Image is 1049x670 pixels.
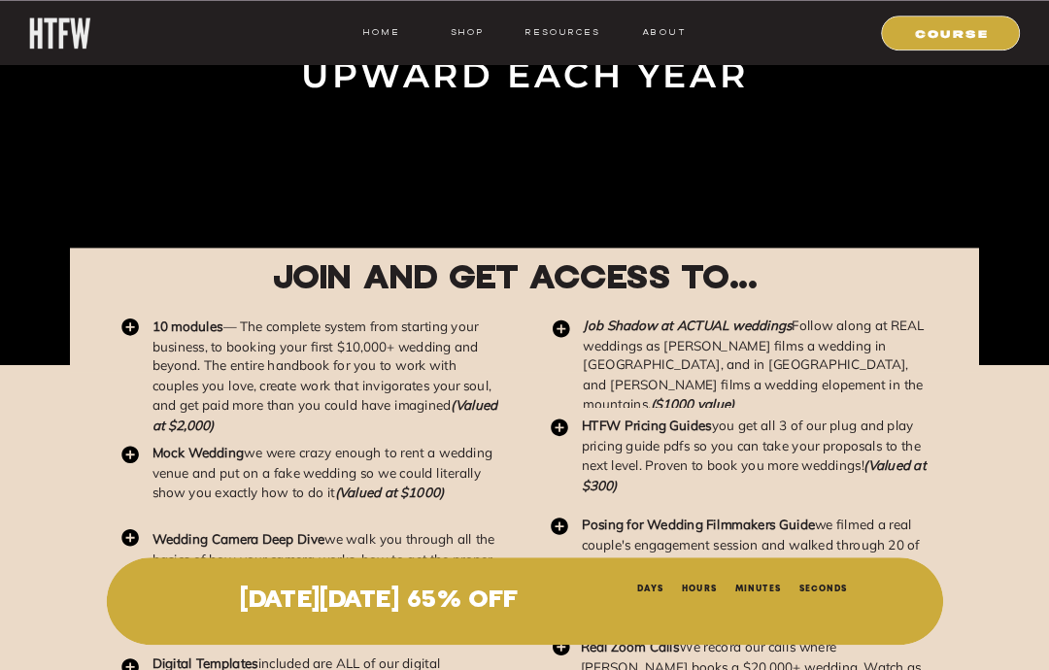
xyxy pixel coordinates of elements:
[651,396,735,413] i: ($1000 value)
[582,457,927,493] i: (Valued at $300)
[583,317,929,409] p: Follow along at REAL weddings as [PERSON_NAME] films a wedding in [GEOGRAPHIC_DATA], and in [GEOG...
[147,586,611,615] p: [DATE][DATE] 65% OFF
[433,24,502,40] a: shop
[582,516,928,619] p: we filmed a real couple's engagement session and walked through 20 of our favorite prompts for vi...
[641,24,686,40] a: ABOUT
[582,418,712,434] b: HTFW Pricing Guides
[152,445,245,461] b: Mock Wedding
[152,444,498,510] p: we were crazy enough to rent a wedding venue and put on a fake wedding so we could literally show...
[335,484,445,500] i: (Valued at $1000)
[152,396,497,432] b: (Valued at $2,000)
[520,24,601,40] a: resources
[152,318,223,334] b: 10 modules
[637,580,663,593] li: Days
[250,2,798,101] h2: The 10 steps to cycle upward each year
[735,580,782,593] li: Minutes
[363,24,400,40] a: HOME
[682,580,718,593] li: Hours
[582,517,815,533] b: Posing for Wedding Filmmakers Guide
[582,417,928,506] p: you get all 3 of our plug and play pricing guide pdfs so you can take your proposals to the next ...
[799,580,848,593] li: Seconds
[152,318,498,439] p: — The complete system from starting your business, to booking your first $10,000+ wedding and bey...
[893,24,1011,40] a: COURSE
[152,530,498,633] p: we walk you through all the basics of how your camera works, how to get the proper audio & light,...
[583,318,792,334] i: Job Shadow at ACTUAL weddings
[152,531,324,548] b: Wedding Camera Deep Dive
[89,258,942,306] div: join and get access to...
